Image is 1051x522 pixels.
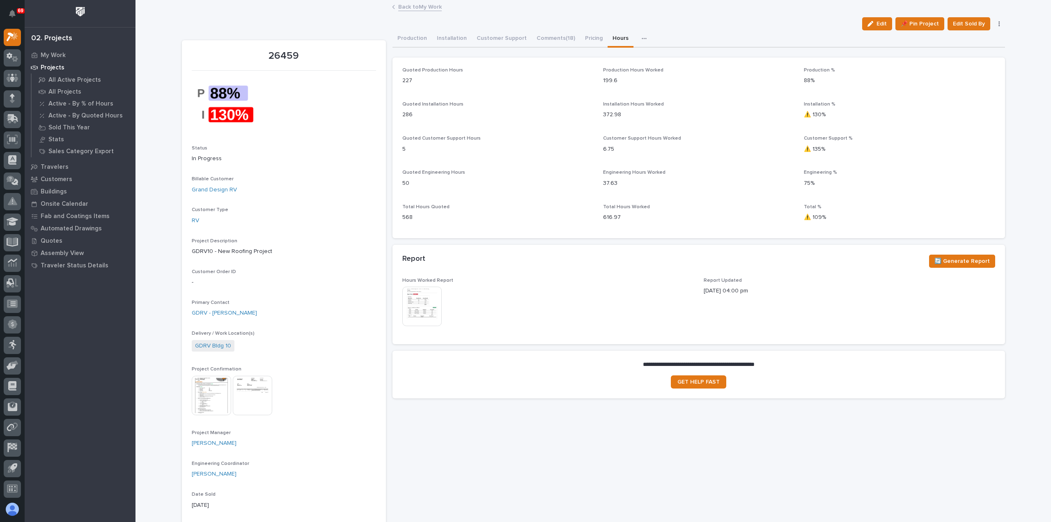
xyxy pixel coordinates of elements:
img: 8Pryql9Iz_uaCK6x9X4cUxOuxFZoMRWr34pJVIQQlng [192,76,253,132]
p: 227 [402,76,593,85]
span: Project Description [192,239,237,244]
a: GDRV - [PERSON_NAME] [192,309,257,317]
div: Notifications69 [10,10,21,23]
a: GET HELP FAST [671,375,726,389]
p: ⚠️ 135% [804,145,995,154]
p: 88% [804,76,995,85]
a: GDRV Bldg 10 [195,342,231,350]
p: In Progress [192,154,376,163]
p: Automated Drawings [41,225,102,232]
p: 50 [402,179,593,188]
span: Engineering Coordinator [192,461,249,466]
button: 📌 Pin Project [895,17,944,30]
a: Quotes [25,235,135,247]
p: Stats [48,136,64,143]
span: Engineering Hours Worked [603,170,665,175]
p: ⚠️ 130% [804,110,995,119]
p: 286 [402,110,593,119]
p: 5 [402,145,593,154]
a: Onsite Calendar [25,198,135,210]
button: Production [392,30,432,48]
span: Customer Support % [804,136,853,141]
span: Project Manager [192,430,231,435]
p: Projects [41,64,64,71]
a: Stats [32,133,135,145]
p: GDRV10 - New Roofing Project [192,247,376,256]
span: Delivery / Work Location(s) [192,331,255,336]
span: Edit [877,20,887,28]
a: Active - By % of Hours [32,98,135,109]
p: Buildings [41,188,67,195]
p: 616.97 [603,213,794,222]
a: Grand Design RV [192,186,237,194]
span: Installation % [804,102,835,107]
span: Primary Contact [192,300,229,305]
span: Report Updated [704,278,742,283]
a: Customers [25,173,135,185]
p: Travelers [41,163,69,171]
p: 199.6 [603,76,794,85]
p: Onsite Calendar [41,200,88,208]
p: All Active Projects [48,76,101,84]
p: 568 [402,213,593,222]
a: Back toMy Work [398,2,442,11]
span: Quoted Engineering Hours [402,170,465,175]
a: My Work [25,49,135,61]
p: [DATE] [192,501,376,510]
p: Assembly View [41,250,84,257]
span: Installation Hours Worked [603,102,664,107]
p: 372.98 [603,110,794,119]
p: Traveler Status Details [41,262,108,269]
a: Projects [25,61,135,74]
span: Customer Order ID [192,269,236,274]
p: 26459 [192,50,376,62]
img: Workspace Logo [73,4,88,19]
span: 🔄 Generate Report [934,256,990,266]
span: Edit Sold By [953,19,985,29]
a: [PERSON_NAME] [192,470,236,478]
h2: Report [402,255,425,264]
button: Comments (18) [532,30,580,48]
span: Total Hours Quoted [402,205,450,209]
button: Installation [432,30,472,48]
button: 🔄 Generate Report [929,255,995,268]
a: Travelers [25,161,135,173]
span: Date Sold [192,492,216,497]
span: Customer Support Hours Worked [603,136,681,141]
p: 6.75 [603,145,794,154]
span: Production Hours Worked [603,68,663,73]
button: Pricing [580,30,608,48]
p: ⚠️ 109% [804,213,995,222]
span: Quoted Installation Hours [402,102,464,107]
a: Active - By Quoted Hours [32,110,135,121]
button: Hours [608,30,633,48]
a: Sold This Year [32,122,135,133]
a: Assembly View [25,247,135,259]
span: Production % [804,68,835,73]
span: Project Confirmation [192,367,241,372]
span: Engineering % [804,170,837,175]
a: Sales Category Export [32,145,135,157]
a: [PERSON_NAME] [192,439,236,448]
p: 69 [18,8,23,14]
p: All Projects [48,88,81,96]
span: Quoted Production Hours [402,68,463,73]
span: 📌 Pin Project [901,19,939,29]
p: Sold This Year [48,124,90,131]
button: Edit Sold By [948,17,990,30]
button: users-avatar [4,501,21,518]
span: Status [192,146,207,151]
span: Total Hours Worked [603,205,650,209]
p: - [192,278,376,287]
p: [DATE] 04:00 pm [704,287,995,295]
span: Customer Type [192,207,228,212]
p: Sales Category Export [48,148,114,155]
div: 02. Projects [31,34,72,43]
p: 75% [804,179,995,188]
button: Notifications [4,5,21,22]
p: Quotes [41,237,62,245]
span: Billable Customer [192,177,234,182]
p: My Work [41,52,66,59]
a: Automated Drawings [25,222,135,235]
p: 37.63 [603,179,794,188]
